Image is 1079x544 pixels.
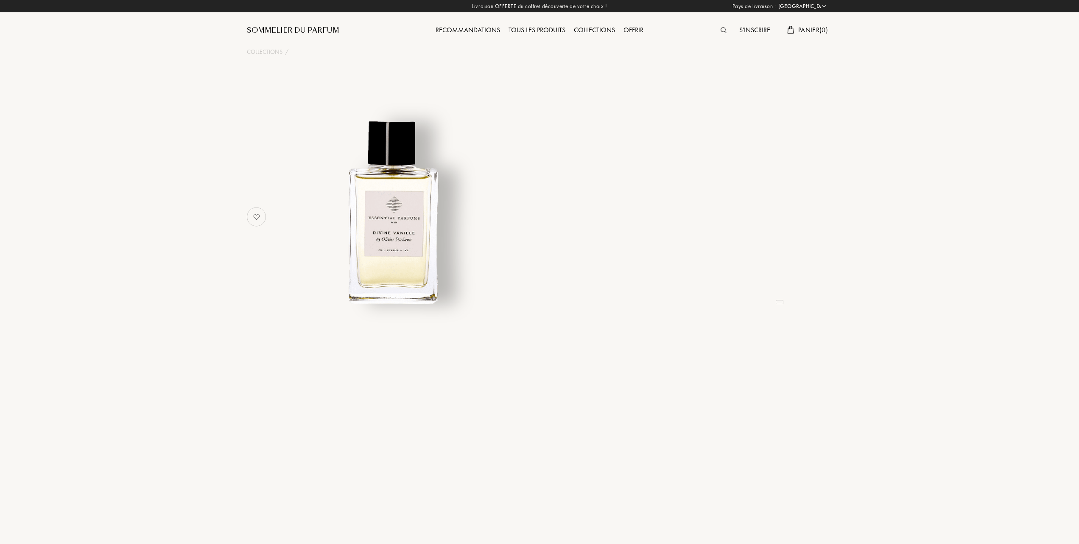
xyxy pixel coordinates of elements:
img: undefined undefined [288,108,498,318]
div: / [285,48,288,56]
img: arrow_w.png [821,3,827,9]
a: Collections [570,25,619,34]
img: no_like_p.png [248,208,265,225]
span: Panier ( 0 ) [798,25,828,34]
div: Collections [570,25,619,36]
div: Offrir [619,25,648,36]
a: Collections [247,48,282,56]
a: Offrir [619,25,648,34]
div: S'inscrire [735,25,774,36]
div: Recommandations [431,25,504,36]
img: cart.svg [787,26,794,34]
a: Sommelier du Parfum [247,25,339,36]
a: S'inscrire [735,25,774,34]
a: Recommandations [431,25,504,34]
img: search_icn.svg [721,27,727,33]
a: Tous les produits [504,25,570,34]
span: Pays de livraison : [732,2,776,11]
div: Tous les produits [504,25,570,36]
